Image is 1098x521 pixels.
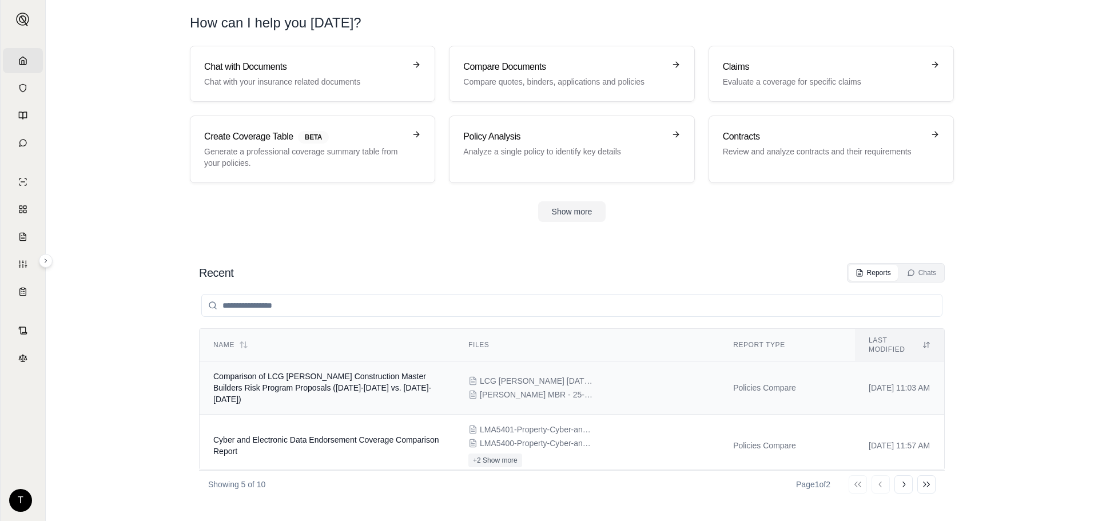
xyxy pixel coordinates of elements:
p: Chat with your insurance related documents [204,76,405,88]
span: BETA [298,131,329,144]
td: Policies Compare [719,415,855,477]
button: Show more [538,201,606,222]
a: Custom Report [3,252,43,277]
a: Legal Search Engine [3,345,43,371]
span: LMA5400-Property-Cyber-and-Data-Endorsement.pdf [480,438,594,449]
div: Last modified [869,336,930,354]
button: Chats [900,265,943,281]
h3: Contracts [723,130,924,144]
a: Policy AnalysisAnalyze a single policy to identify key details [449,116,694,183]
div: Name [213,340,441,349]
span: LMA5401-Property-Cyber-and-Data-Exclusion.pdf [480,424,594,435]
div: Page 1 of 2 [796,479,830,490]
h1: How can I help you [DATE]? [190,14,361,32]
a: Chat [3,130,43,156]
a: ContractsReview and analyze contracts and their requirements [709,116,954,183]
td: Policies Compare [719,361,855,415]
a: Prompt Library [3,103,43,128]
span: Cyber and Electronic Data Endorsement Coverage Comparison Report [213,435,439,456]
h3: Policy Analysis [463,130,664,144]
img: Expand sidebar [16,13,30,26]
button: Reports [849,265,898,281]
h3: Claims [723,60,924,74]
a: Chat with DocumentsChat with your insurance related documents [190,46,435,102]
p: Generate a professional coverage summary table from your policies. [204,146,405,169]
a: Create Coverage TableBETAGenerate a professional coverage summary table from your policies. [190,116,435,183]
p: Review and analyze contracts and their requirements [723,146,924,157]
p: Showing 5 of 10 [208,479,265,490]
a: Policy Comparisons [3,197,43,222]
p: Evaluate a coverage for specific claims [723,76,924,88]
button: Expand sidebar [39,254,53,268]
a: Compare DocumentsCompare quotes, binders, applications and policies [449,46,694,102]
span: Comparison of LCG Pence Construction Master Builders Risk Program Proposals (2024-2025 vs. 2025-2... [213,372,431,404]
div: T [9,489,32,512]
p: Analyze a single policy to identify key details [463,146,664,157]
h3: Chat with Documents [204,60,405,74]
th: Report Type [719,329,855,361]
h3: Compare Documents [463,60,664,74]
a: Single Policy [3,169,43,194]
button: +2 Show more [468,454,522,467]
td: [DATE] 11:03 AM [855,361,944,415]
th: Files [455,329,719,361]
span: LCG Pence 2024-2025 MBR Proposal.pdf [480,375,594,387]
p: Compare quotes, binders, applications and policies [463,76,664,88]
button: Expand sidebar [11,8,34,31]
a: Contract Analysis [3,318,43,343]
a: Documents Vault [3,75,43,101]
h2: Recent [199,265,233,281]
div: Chats [907,268,936,277]
div: Reports [856,268,891,277]
td: [DATE] 11:57 AM [855,415,944,477]
h3: Create Coverage Table [204,130,405,144]
a: Claim Coverage [3,224,43,249]
a: Coverage Table [3,279,43,304]
a: Home [3,48,43,73]
a: ClaimsEvaluate a coverage for specific claims [709,46,954,102]
span: Pence MBR - 25-26 Zurich Quote (2025.09.22).pdf [480,389,594,400]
